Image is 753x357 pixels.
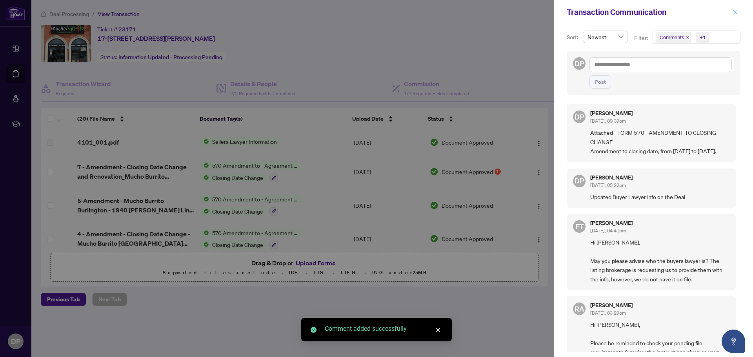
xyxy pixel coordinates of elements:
[590,175,633,180] h5: [PERSON_NAME]
[575,303,584,314] span: RA
[590,192,729,201] span: Updated Buyer Lawyer info on the Deal
[590,118,626,124] span: [DATE], 09:39pm
[590,310,626,316] span: [DATE], 03:29pm
[587,31,623,43] span: Newest
[590,220,633,226] h5: [PERSON_NAME]
[567,6,730,18] div: Transaction Communication
[575,221,584,232] span: FT
[733,9,738,15] span: close
[434,326,442,334] a: Close
[634,34,649,42] p: Filter:
[700,33,706,41] div: +1
[589,75,611,89] button: Post
[311,327,316,333] span: check-circle
[590,111,633,116] h5: [PERSON_NAME]
[590,182,626,188] span: [DATE], 05:22pm
[575,111,584,122] span: DP
[590,228,626,234] span: [DATE], 04:41pm
[590,303,633,308] h5: [PERSON_NAME]
[325,324,442,333] div: Comment added successfully
[590,238,729,284] span: Hi [PERSON_NAME], May you please advise who the buyers lawyer is? The listing brokerage is reques...
[722,330,745,353] button: Open asap
[575,175,584,186] span: DP
[435,327,441,333] span: close
[567,33,580,42] p: Sort:
[590,128,729,156] span: Attached - FORM 570 - AMENDMENT TO CLOSING CHANGE Amendment to closing date, from [DATE] to [DATE].
[575,58,584,69] span: DP
[686,35,689,39] span: close
[660,33,684,41] span: Comments
[656,32,691,43] span: Comments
